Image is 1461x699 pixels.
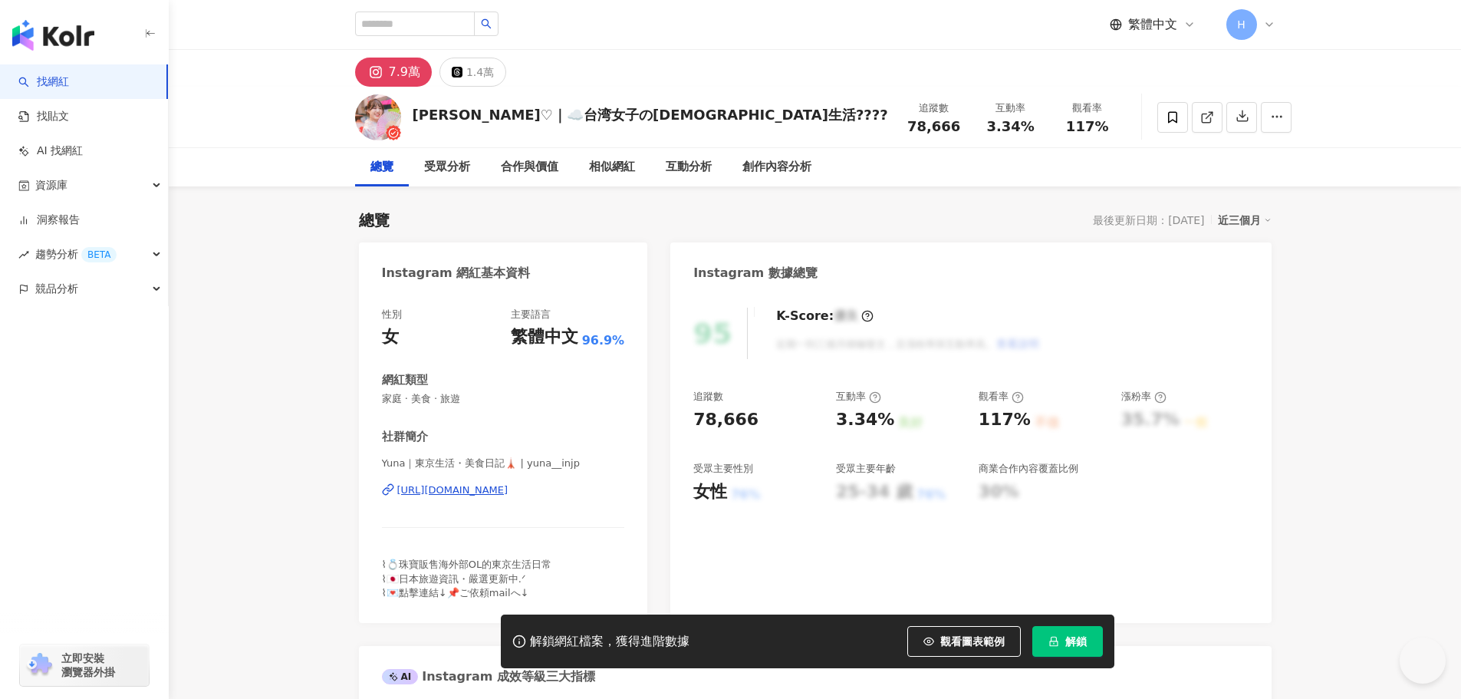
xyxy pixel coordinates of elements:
div: Instagram 數據總覽 [693,265,818,282]
div: 解鎖網紅檔案，獲得進階數據 [530,634,689,650]
span: ⌇💍珠寶販售海外部𝖮𝖫的東京生活日常 ⌇🇯🇵日本旅遊資訊・嚴選更新中.ᐟ ⌇💌點擊連結↓📌ご依頼mailへ↓ [382,559,552,598]
a: chrome extension立即安裝 瀏覽器外掛 [20,645,149,686]
a: 找貼文 [18,109,69,124]
span: 繁體中文 [1128,16,1177,33]
span: 117% [1066,119,1109,134]
div: 受眾分析 [424,158,470,176]
div: 總覽 [359,209,390,231]
span: 家庭 · 美食 · 旅遊 [382,392,625,406]
span: 立即安裝 瀏覽器外掛 [61,651,115,679]
div: 繁體中文 [511,325,578,349]
img: chrome extension [25,653,54,678]
div: 受眾主要年齡 [836,462,896,476]
a: [URL][DOMAIN_NAME] [382,483,625,497]
div: 3.34% [836,408,894,432]
a: 洞察報告 [18,213,80,228]
span: 96.9% [582,332,625,349]
button: 1.4萬 [439,58,506,87]
span: search [481,18,492,29]
div: 7.9萬 [389,61,420,83]
div: 創作內容分析 [742,158,811,176]
div: Instagram 成效等級三大指標 [382,668,595,685]
span: H [1237,16,1245,33]
div: 漲粉率 [1121,390,1166,404]
span: 競品分析 [35,272,78,306]
img: logo [12,20,94,51]
span: 3.34% [986,119,1034,134]
span: rise [18,249,29,260]
span: lock [1048,636,1059,647]
div: 主要語言 [511,308,551,321]
div: 互動分析 [666,158,712,176]
div: 最後更新日期：[DATE] [1093,214,1204,226]
div: 相似網紅 [589,158,635,176]
div: 追蹤數 [905,101,963,116]
span: 78,666 [907,118,960,134]
div: 網紅類型 [382,372,428,388]
button: 解鎖 [1032,626,1103,657]
div: 1.4萬 [466,61,494,83]
div: 117% [979,408,1031,432]
a: AI 找網紅 [18,143,83,159]
span: 趨勢分析 [35,237,117,272]
span: 資源庫 [35,168,67,203]
a: search找網紅 [18,74,69,90]
span: Yuna｜東京生活・美食日記🗼 | yuna__injp [382,457,625,470]
div: 近三個月 [1218,210,1272,230]
div: 受眾主要性別 [693,462,753,476]
div: K-Score : [776,308,874,325]
div: 女 [382,325,399,349]
div: [PERSON_NAME]♡︎｜☁️台湾女子の[DEMOGRAPHIC_DATA]生活???? [413,105,888,124]
div: 觀看率 [979,390,1024,404]
span: 觀看圖表範例 [940,635,1005,648]
img: KOL Avatar [355,94,401,140]
div: Instagram 網紅基本資料 [382,265,531,282]
div: 觀看率 [1058,101,1117,116]
div: 社群簡介 [382,429,428,445]
span: 解鎖 [1065,635,1087,648]
div: 性別 [382,308,402,321]
div: 追蹤數 [693,390,723,404]
button: 7.9萬 [355,58,432,87]
div: 女性 [693,480,727,504]
div: 78,666 [693,408,758,432]
div: BETA [81,247,117,262]
button: 觀看圖表範例 [907,626,1021,657]
div: AI [382,669,419,684]
div: 總覽 [370,158,393,176]
div: 合作與價值 [501,158,558,176]
div: 互動率 [982,101,1040,116]
div: 互動率 [836,390,881,404]
div: 商業合作內容覆蓋比例 [979,462,1078,476]
div: [URL][DOMAIN_NAME] [397,483,508,497]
